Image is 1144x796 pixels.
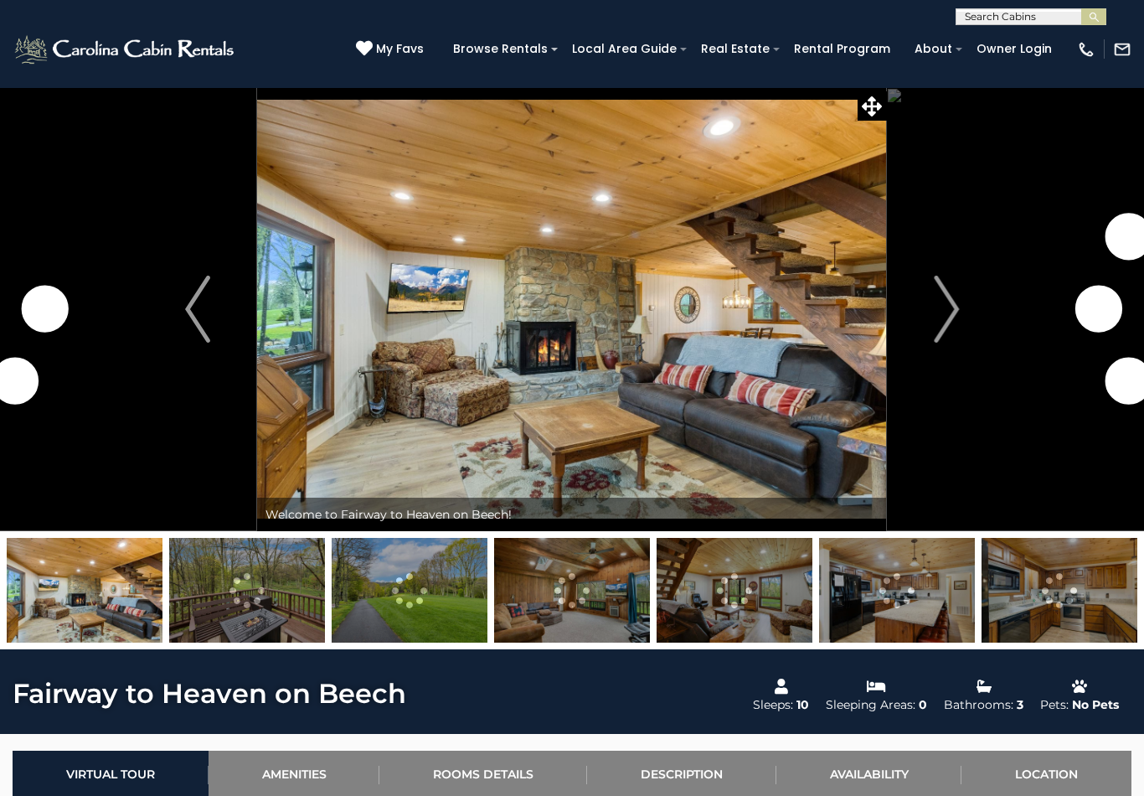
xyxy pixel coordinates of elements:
a: Real Estate [693,36,778,62]
img: arrow [185,276,210,343]
img: 166426361 [169,538,325,643]
img: White-1-2.png [13,33,239,66]
img: 166426344 [7,538,162,643]
a: Local Area Guide [564,36,685,62]
span: My Favs [376,40,424,58]
img: 166426343 [657,538,812,643]
button: Previous [138,87,257,531]
img: mail-regular-white.png [1113,40,1131,59]
img: 166426370 [332,538,487,643]
a: About [906,36,961,62]
button: Next [887,87,1006,531]
div: Welcome to Fairway to Heaven on Beech! [257,498,886,531]
a: Rental Program [786,36,899,62]
img: 166426345 [494,538,650,643]
a: My Favs [356,40,428,59]
a: Browse Rentals [445,36,556,62]
img: arrow [934,276,959,343]
img: 166426348 [819,538,975,643]
img: phone-regular-white.png [1077,40,1095,59]
img: 166426349 [982,538,1137,643]
a: Owner Login [968,36,1060,62]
